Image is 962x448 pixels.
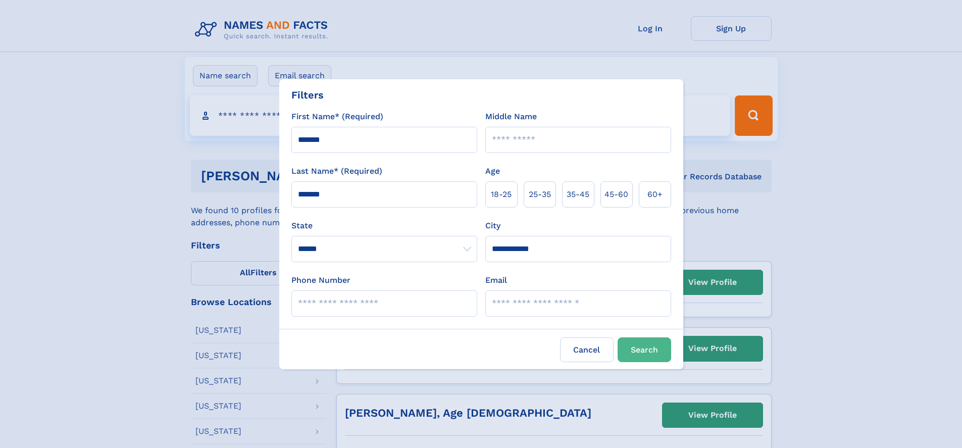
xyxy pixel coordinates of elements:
button: Search [618,337,671,362]
div: Filters [291,87,324,103]
label: Age [485,165,500,177]
label: State [291,220,477,232]
label: City [485,220,500,232]
label: Cancel [560,337,614,362]
label: First Name* (Required) [291,111,383,123]
label: Last Name* (Required) [291,165,382,177]
span: 45‑60 [604,188,628,201]
label: Phone Number [291,274,350,286]
label: Middle Name [485,111,537,123]
span: 60+ [647,188,663,201]
span: 18‑25 [491,188,512,201]
span: 25‑35 [529,188,551,201]
label: Email [485,274,507,286]
span: 35‑45 [567,188,589,201]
